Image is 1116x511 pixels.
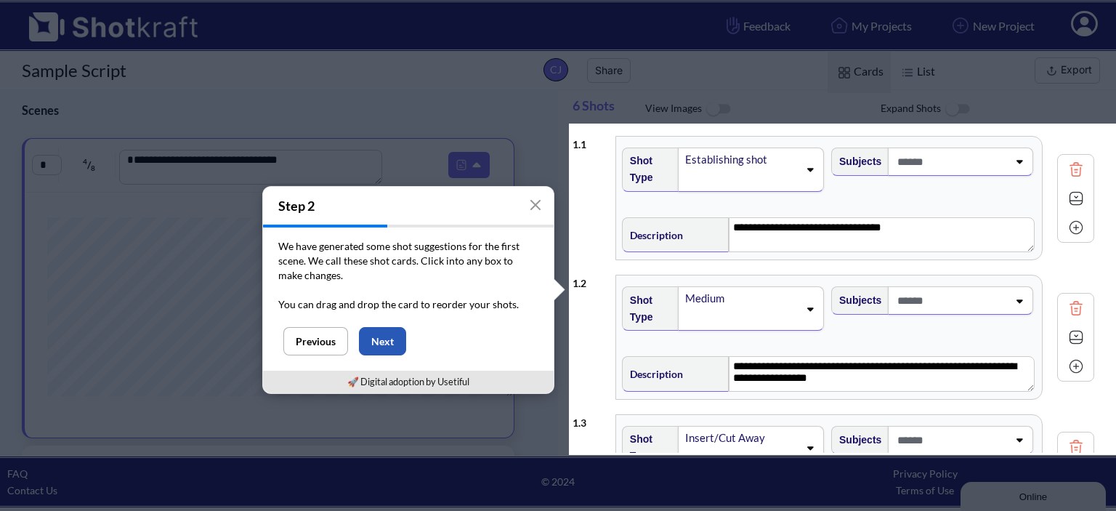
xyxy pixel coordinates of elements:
span: Shot Type [623,149,671,190]
span: Subjects [832,150,881,174]
span: Shot Type [623,427,671,468]
span: Subjects [832,428,881,452]
img: Add Icon [1065,217,1087,238]
div: 1 . 3 [573,407,608,431]
span: Description [623,223,683,247]
div: Online [11,12,134,23]
img: Add Icon [1065,355,1087,377]
span: Description [623,362,683,386]
h4: Step 2 [263,187,554,225]
img: Trash Icon [1065,297,1087,319]
button: Previous [283,327,348,355]
p: We have generated some shot suggestions for the first scene. We call these shot cards. Click into... [278,239,538,283]
a: 🚀 Digital adoption by Usetiful [347,376,469,387]
div: Establishing shot [684,150,798,169]
div: Insert/Cut Away [684,428,798,448]
button: Next [359,327,406,355]
div: 1 . 2 [573,267,608,291]
span: Shot Type [623,289,671,329]
img: Expand Icon [1065,188,1087,209]
p: You can drag and drop the card to reorder your shots. [278,297,538,312]
div: 1 . 1 [573,129,608,153]
img: Expand Icon [1065,326,1087,348]
img: Trash Icon [1065,158,1087,180]
img: Trash Icon [1065,436,1087,458]
div: Medium [684,289,798,308]
span: Subjects [832,289,881,313]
